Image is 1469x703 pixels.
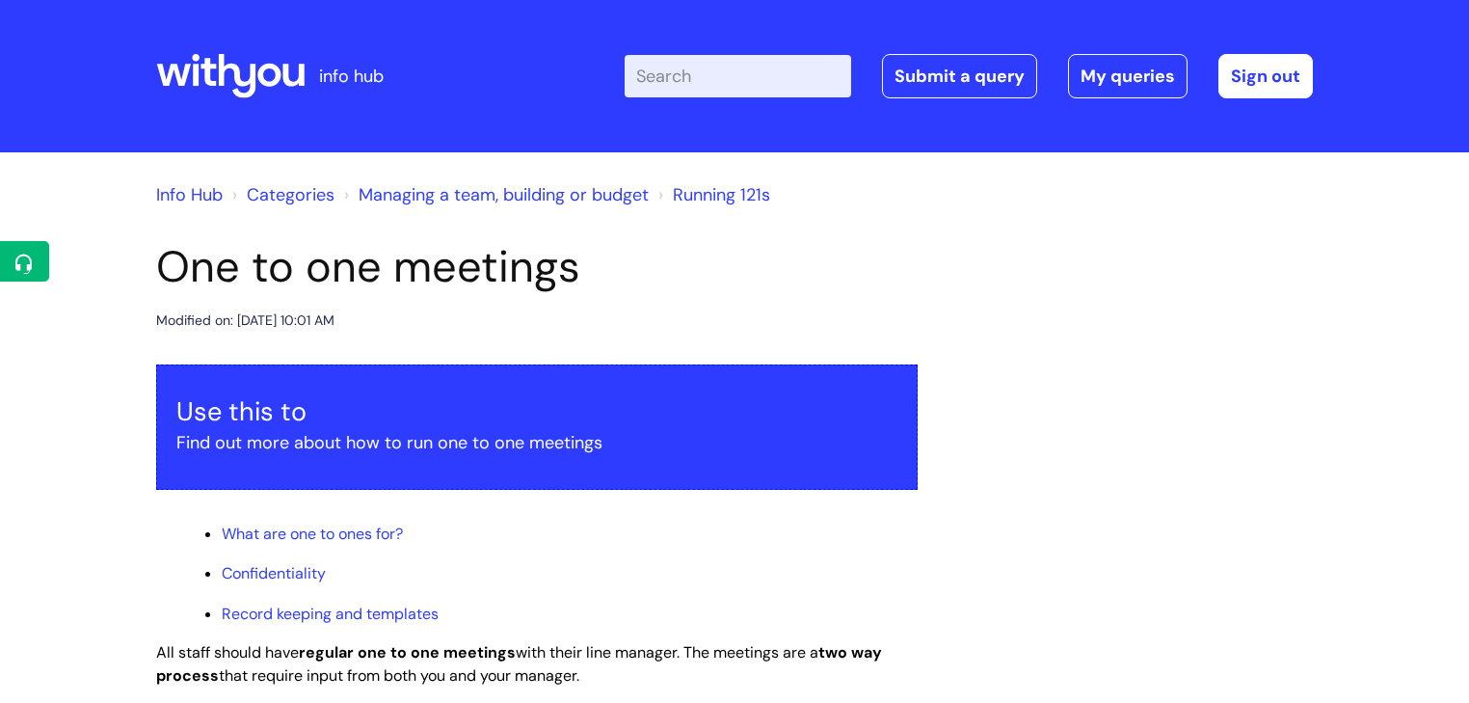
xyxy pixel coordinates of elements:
div: | - [625,54,1313,98]
strong: regular one to one meetings [299,642,516,662]
p: info hub [319,61,384,92]
a: Submit a query [882,54,1037,98]
span: All staff should have with their line manager. The meetings are a that require input from both yo... [156,642,882,687]
h3: Use this to [176,396,897,427]
a: Running 121s [673,183,770,206]
h1: One to one meetings [156,241,918,293]
a: Confidentiality [222,563,326,583]
li: Solution home [227,179,334,210]
div: Modified on: [DATE] 10:01 AM [156,309,334,333]
p: Find out more about how to run one to one meetings [176,427,897,458]
input: Search [625,55,851,97]
a: Categories [247,183,334,206]
a: Managing a team, building or budget [359,183,649,206]
a: Info Hub [156,183,223,206]
a: My queries [1068,54,1188,98]
li: Running 121s [654,179,770,210]
a: Record keeping and templates [222,604,439,624]
a: What are one to ones for? [222,524,403,544]
a: Sign out [1218,54,1313,98]
li: Managing a team, building or budget [339,179,649,210]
